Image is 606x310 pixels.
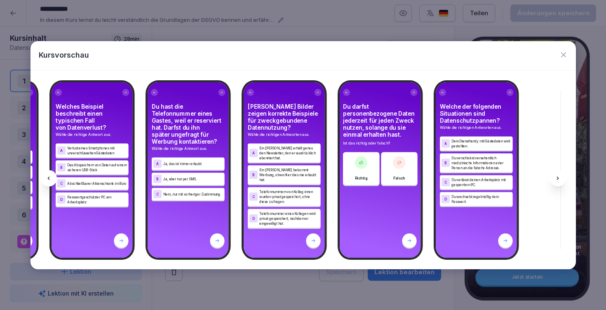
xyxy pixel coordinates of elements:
h4: Du hast die Telefonnummer eines Gastes, weil er reserviert hat. Darfst du ihn später ungefragt fü... [152,103,225,145]
p: Telefonnummer eines Kollegen wird privat gespeichert, nachdem er eingewilligt hat. [259,211,319,226]
p: Du verschickst versehentlich medizinische Informationen einer Person an die falsche Adresse. [451,155,511,170]
p: A [156,162,159,165]
p: C [60,182,63,185]
h4: Du darfst personenbezogene Daten jederzeit für jeden Zweck nutzen, solange du sie einmal erhalten... [343,103,418,138]
p: C [252,195,255,198]
h4: Welches Beispiel beschreibt einen typischen Fall von Datenverlust? [56,103,129,131]
p: Ja, aber nur per SMS. [163,176,223,181]
p: B [60,165,63,169]
p: Ein [PERSON_NAME] bekommt Werbung, obwohl er dies nie erlaubt hat. [259,167,319,182]
p: A [252,151,255,155]
p: Passwortgeschützter PC am Arbeitsplatz [67,194,127,204]
p: Falsch [393,175,405,181]
p: D [444,197,447,201]
p: Du verlässt deinen Arbeitsplatz mit gesperrtem PC. [451,177,511,187]
p: Telefonnummern von Kolleg:innen wurden privat gespeichert, ohne diese zu fragen. [259,189,319,204]
p: Wähle die richtigen Antworten aus. [440,125,513,131]
p: C [156,192,159,196]
p: Das Abspeichern von Daten auf einem sicheren USB-Stick [67,162,127,172]
p: Wähle die richtige Antwort aus. [152,146,225,152]
p: D [252,217,255,220]
p: Du wechselst regelmäßig dein Passwort. [451,194,511,204]
p: A [444,142,447,145]
p: Wähle die richtige Antwort aus. [56,132,129,138]
p: Kursvorschau [39,49,89,61]
p: Abschließbarer Aktenschrank im Büro [67,181,127,186]
p: B [156,177,159,181]
h4: Welche der folgenden Situationen sind Datenschutzpannen? [440,103,513,124]
p: Verlust eines Smartphones mit unverschlüsselten Gästedaten [67,145,127,155]
p: Ja, das ist immer erlaubt. [163,161,223,166]
p: Nein, nur mit vorheriger Zustimmung. [163,191,223,196]
p: B [444,161,447,165]
p: D [60,198,63,201]
p: Dein Diensthandy mit Gästedaten wird gestohlen. [451,138,511,148]
p: Ist das richtig oder falsch? [343,140,418,146]
p: Wähle die richtigen Antworten aus. [248,132,321,138]
p: Richtig [355,175,367,181]
p: Ein [PERSON_NAME] erhält genau den Newsletter, den er ausdrücklich abonniert hat. [259,145,319,160]
p: B [252,173,255,177]
h4: [PERSON_NAME] Bilder zeigen korrekte Beispiele für zweckgebundene Datennutzung? [248,103,321,131]
p: A [60,149,63,152]
p: C [444,180,447,184]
